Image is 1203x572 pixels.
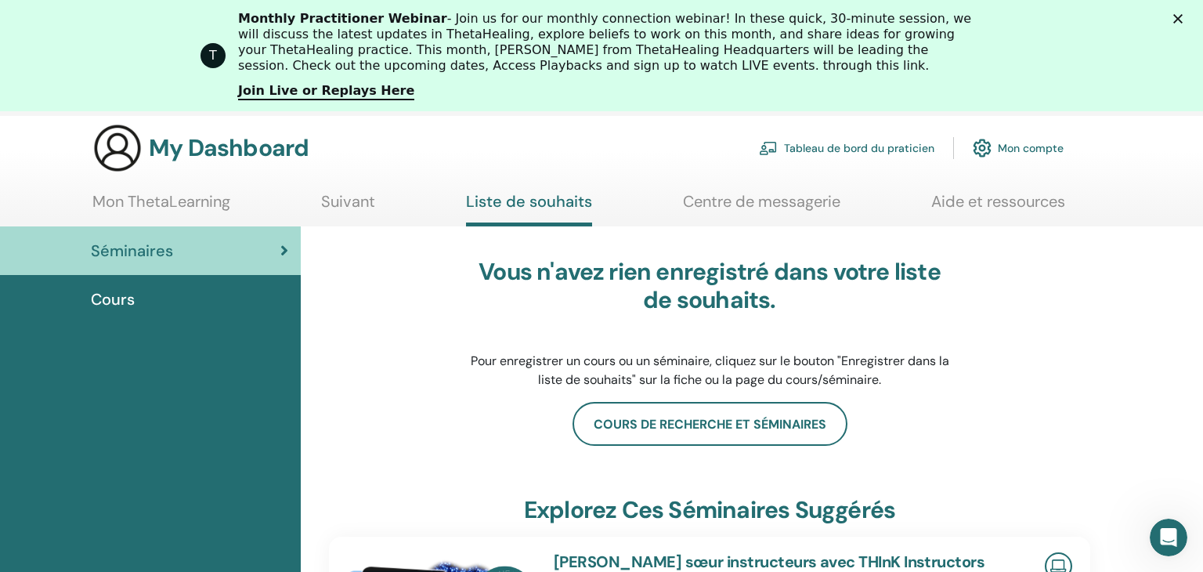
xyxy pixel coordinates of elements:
p: Pour enregistrer un cours ou un séminaire, cliquez sur le bouton "Enregistrer dans la liste de so... [463,352,956,389]
img: cog.svg [973,135,992,161]
a: Liste de souhaits [466,192,592,226]
div: Fermer [1173,14,1189,24]
h3: Vous n'avez rien enregistré dans votre liste de souhaits. [463,258,956,314]
h3: Explorez ces séminaires suggérés [524,496,895,524]
iframe: Intercom live chat [1150,519,1187,556]
a: Suivant [321,192,375,223]
img: generic-user-icon.jpg [92,123,143,173]
a: Aide et ressources [931,192,1065,223]
a: Mon compte [973,131,1064,165]
div: Profile image for ThetaHealing [200,43,226,68]
b: Monthly Practitioner Webinar [238,11,447,26]
a: Mon ThetaLearning [92,192,230,223]
span: Séminaires [91,239,173,262]
div: - Join us for our monthly connection webinar! In these quick, 30-minute session, we will discuss ... [238,11,977,74]
span: Cours [91,288,135,311]
h3: My Dashboard [149,134,309,162]
a: Tableau de bord du praticien [759,131,934,165]
a: Cours de recherche et séminaires [573,402,847,446]
a: Centre de messagerie [683,192,840,223]
img: chalkboard-teacher.svg [759,141,778,155]
a: Join Live or Replays Here [238,83,414,100]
